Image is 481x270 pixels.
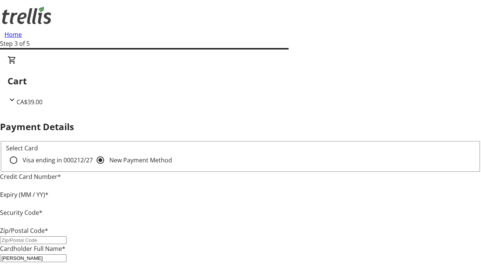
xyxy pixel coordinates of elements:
span: 12/27 [77,156,93,164]
span: CA$39.00 [17,98,42,106]
div: Select Card [6,144,475,153]
h2: Cart [8,74,473,88]
div: CartCA$39.00 [8,55,473,106]
span: Visa ending in 0002 [23,156,93,164]
label: New Payment Method [108,156,172,165]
